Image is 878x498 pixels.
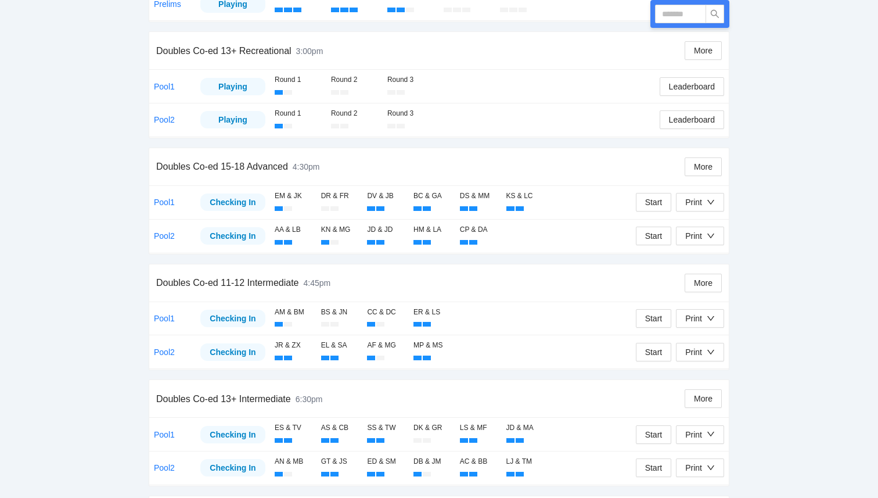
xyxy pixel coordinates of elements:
[154,314,175,323] a: Pool1
[275,307,312,318] div: AM & BM
[275,74,322,85] div: Round 1
[707,314,715,323] span: down
[645,461,663,474] span: Start
[209,346,257,359] div: Checking In
[460,456,497,467] div: AC & BB
[694,160,713,173] span: More
[685,389,722,408] button: More
[367,307,404,318] div: CC & DC
[660,77,724,96] button: Leaderboard
[275,108,322,119] div: Round 1
[506,191,544,202] div: KS & LC
[331,74,378,85] div: Round 2
[506,422,544,433] div: JD & MA
[209,230,257,242] div: Checking In
[296,395,323,404] span: 6:30pm
[694,44,713,57] span: More
[275,340,312,351] div: JR & ZX
[387,108,434,119] div: Round 3
[676,193,724,212] button: Print
[321,307,358,318] div: BS & JN
[645,230,663,242] span: Start
[636,425,672,444] button: Start
[367,224,404,235] div: JD & JD
[669,113,715,126] span: Leaderboard
[209,461,257,474] div: Checking In
[636,227,672,245] button: Start
[694,392,713,405] span: More
[645,346,663,359] span: Start
[275,224,312,235] div: AA & LB
[209,196,257,209] div: Checking In
[321,191,358,202] div: DR & FR
[209,428,257,441] div: Checking In
[707,464,715,472] span: down
[209,312,257,325] div: Checking In
[460,224,497,235] div: CP & DA
[156,394,291,404] span: Doubles Co-ed 13+ Intermediate
[154,82,175,91] a: Pool1
[154,115,175,124] a: Pool2
[685,346,702,359] div: Print
[413,224,451,235] div: HM & LA
[275,422,312,433] div: ES & TV
[321,422,358,433] div: AS & CB
[685,196,702,209] div: Print
[685,312,702,325] div: Print
[156,278,298,288] span: Doubles Co-ed 11-12 Intermediate
[685,274,722,292] button: More
[367,422,404,433] div: SS & TW
[707,232,715,240] span: down
[209,80,257,93] div: Playing
[685,157,722,176] button: More
[293,162,320,171] span: 4:30pm
[321,340,358,351] div: EL & SA
[685,41,722,60] button: More
[296,46,323,56] span: 3:00pm
[367,191,404,202] div: DV & JB
[154,347,175,357] a: Pool2
[636,309,672,328] button: Start
[707,430,715,438] span: down
[413,456,451,467] div: DB & JM
[707,198,715,206] span: down
[413,340,451,351] div: MP & MS
[706,5,724,23] button: search
[303,278,330,288] span: 4:45pm
[331,108,378,119] div: Round 2
[706,9,724,19] span: search
[645,428,663,441] span: Start
[676,227,724,245] button: Print
[676,425,724,444] button: Print
[636,458,672,477] button: Start
[154,430,175,439] a: Pool1
[685,461,702,474] div: Print
[645,312,663,325] span: Start
[275,456,312,467] div: AN & MB
[321,456,358,467] div: GT & JS
[275,191,312,202] div: EM & JK
[660,110,724,129] button: Leaderboard
[156,46,292,56] span: Doubles Co-ed 13+ Recreational
[676,458,724,477] button: Print
[209,113,257,126] div: Playing
[460,191,497,202] div: DS & MM
[156,162,288,171] span: Doubles Co-ed 15-18 Advanced
[676,343,724,361] button: Print
[367,340,404,351] div: AF & MG
[413,191,451,202] div: BC & GA
[460,422,497,433] div: LS & MF
[645,196,663,209] span: Start
[669,80,715,93] span: Leaderboard
[367,456,404,467] div: ED & SM
[154,463,175,472] a: Pool2
[387,74,434,85] div: Round 3
[685,428,702,441] div: Print
[694,277,713,289] span: More
[685,230,702,242] div: Print
[636,343,672,361] button: Start
[321,224,358,235] div: KN & MG
[154,231,175,241] a: Pool2
[413,307,451,318] div: ER & LS
[707,348,715,356] span: down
